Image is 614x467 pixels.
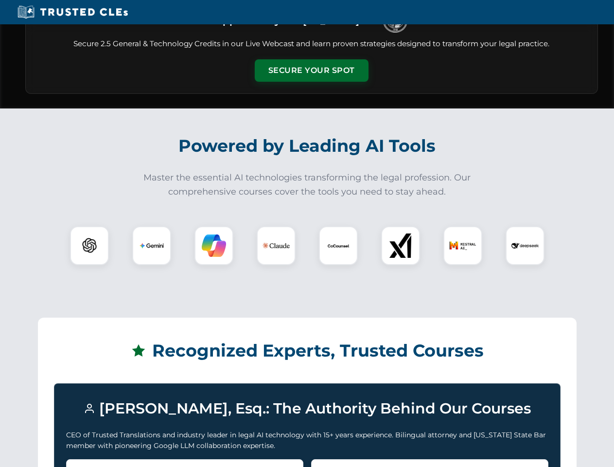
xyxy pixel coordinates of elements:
[66,395,548,422] h3: [PERSON_NAME], Esq.: The Authority Behind Our Courses
[202,233,226,258] img: Copilot Logo
[506,226,544,265] div: DeepSeek
[70,226,109,265] div: ChatGPT
[137,171,477,199] p: Master the essential AI technologies transforming the legal profession. Our comprehensive courses...
[54,334,561,368] h2: Recognized Experts, Trusted Courses
[140,233,164,258] img: Gemini Logo
[511,232,539,259] img: DeepSeek Logo
[381,226,420,265] div: xAI
[443,226,482,265] div: Mistral AI
[257,226,296,265] div: Claude
[37,38,586,50] p: Secure 2.5 General & Technology Credits in our Live Webcast and learn proven strategies designed ...
[263,232,290,259] img: Claude Logo
[326,233,351,258] img: CoCounsel Logo
[449,232,476,259] img: Mistral AI Logo
[38,129,577,163] h2: Powered by Leading AI Tools
[319,226,358,265] div: CoCounsel
[194,226,233,265] div: Copilot
[255,59,368,82] button: Secure Your Spot
[66,430,548,451] p: CEO of Trusted Translations and industry leader in legal AI technology with 15+ years experience....
[132,226,171,265] div: Gemini
[15,5,131,19] img: Trusted CLEs
[75,232,104,260] img: ChatGPT Logo
[388,233,413,258] img: xAI Logo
